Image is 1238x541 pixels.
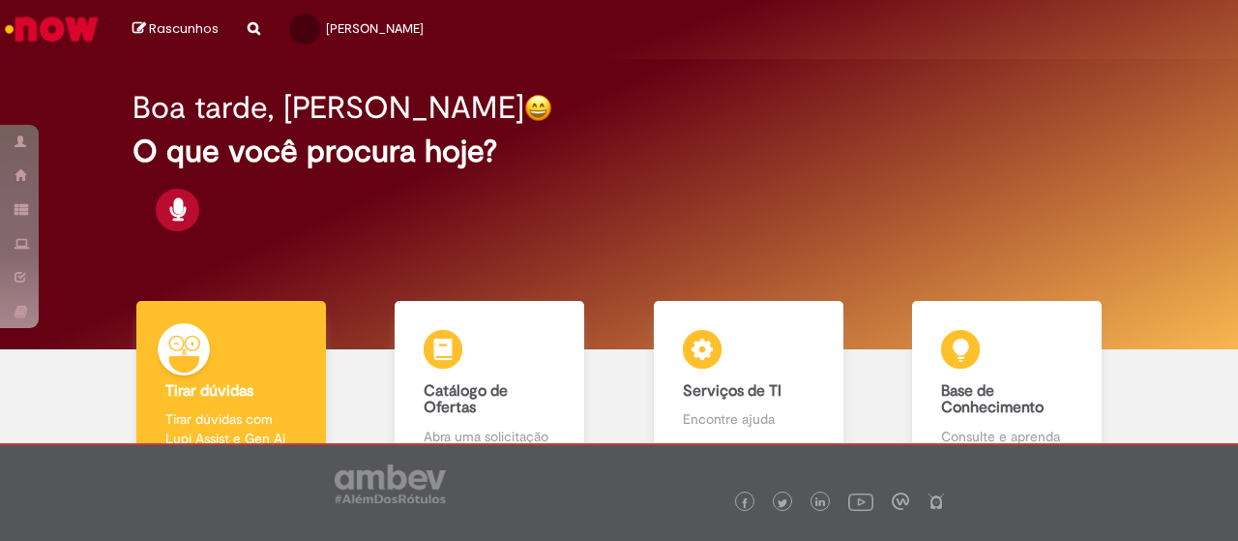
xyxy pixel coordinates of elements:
[326,20,424,37] span: [PERSON_NAME]
[740,498,750,508] img: logo_footer_facebook.png
[165,409,297,448] p: Tirar dúvidas com Lupi Assist e Gen Ai
[778,498,787,508] img: logo_footer_twitter.png
[878,301,1137,468] a: Base de Conhecimento Consulte e aprenda
[133,91,524,125] h2: Boa tarde, [PERSON_NAME]
[133,20,219,39] a: Rascunhos
[524,94,552,122] img: happy-face.png
[335,465,446,503] img: logo_footer_ambev_rotulo_gray.png
[133,135,1105,168] h2: O que você procura hoje?
[815,497,825,509] img: logo_footer_linkedin.png
[424,427,555,446] p: Abra uma solicitação
[424,381,508,418] b: Catálogo de Ofertas
[619,301,878,468] a: Serviços de TI Encontre ajuda
[892,493,909,510] img: logo_footer_workplace.png
[2,10,102,48] img: ServiceNow
[683,409,814,429] p: Encontre ajuda
[149,19,219,38] span: Rascunhos
[928,493,945,510] img: logo_footer_naosei.png
[165,381,253,401] b: Tirar dúvidas
[941,381,1044,418] b: Base de Conhecimento
[848,489,873,514] img: logo_footer_youtube.png
[102,301,361,468] a: Tirar dúvidas Tirar dúvidas com Lupi Assist e Gen Ai
[361,301,620,468] a: Catálogo de Ofertas Abra uma solicitação
[941,427,1073,446] p: Consulte e aprenda
[683,381,781,401] b: Serviços de TI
